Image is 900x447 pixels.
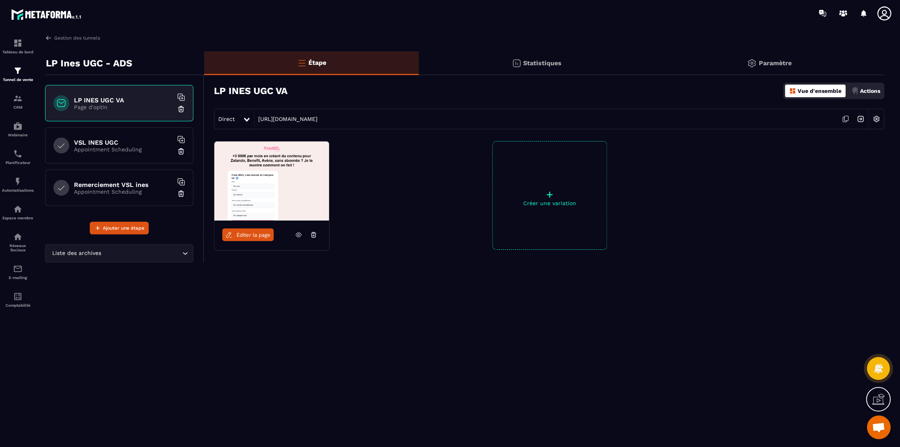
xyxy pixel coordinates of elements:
[2,258,34,286] a: emailemailE-mailing
[13,177,23,186] img: automations
[222,228,274,241] a: Éditer la page
[308,59,326,66] p: Étape
[45,34,100,41] a: Gestion des tunnels
[13,232,23,241] img: social-network
[853,111,868,126] img: arrow-next.bcc2205e.svg
[2,198,34,226] a: automationsautomationsEspace membre
[218,116,235,122] span: Direct
[13,149,23,158] img: scheduler
[45,34,52,41] img: arrow
[254,116,318,122] a: [URL][DOMAIN_NAME]
[74,189,173,195] p: Appointment Scheduling
[523,59,562,67] p: Statistiques
[46,55,132,71] p: LP Ines UGC - ADS
[2,216,34,220] p: Espace membre
[297,58,306,68] img: bars-o.4a397970.svg
[13,292,23,301] img: accountant
[512,58,521,68] img: stats.20deebd0.svg
[2,171,34,198] a: automationsautomationsAutomatisations
[103,224,144,232] span: Ajouter une étape
[2,275,34,280] p: E-mailing
[789,87,796,94] img: dashboard-orange.40269519.svg
[13,94,23,103] img: formation
[2,133,34,137] p: Webinaire
[177,147,185,155] img: trash
[90,222,149,234] button: Ajouter une étape
[493,189,607,200] p: +
[177,105,185,113] img: trash
[236,232,270,238] span: Éditer la page
[2,50,34,54] p: Tableau de bord
[13,121,23,131] img: automations
[2,60,34,88] a: formationformationTunnel de vente
[74,104,173,110] p: Page d'optin
[2,303,34,307] p: Comptabilité
[11,7,82,21] img: logo
[851,87,858,94] img: actions.d6e523a2.png
[2,226,34,258] a: social-networksocial-networkRéseaux Sociaux
[214,141,329,221] img: image
[493,200,607,206] p: Créer une variation
[214,85,287,96] h3: LP INES UGC VA
[2,243,34,252] p: Réseaux Sociaux
[2,160,34,165] p: Planificateur
[869,111,884,126] img: setting-w.858f3a88.svg
[860,88,880,94] p: Actions
[45,244,193,262] div: Search for option
[177,190,185,198] img: trash
[13,66,23,75] img: formation
[758,59,791,67] p: Paramètre
[103,249,180,258] input: Search for option
[2,105,34,109] p: CRM
[2,286,34,313] a: accountantaccountantComptabilité
[50,249,103,258] span: Liste des archives
[13,38,23,48] img: formation
[2,188,34,192] p: Automatisations
[74,146,173,153] p: Appointment Scheduling
[2,115,34,143] a: automationsautomationsWebinaire
[747,58,756,68] img: setting-gr.5f69749f.svg
[798,88,841,94] p: Vue d'ensemble
[74,139,173,146] h6: VSL INES UGC
[2,88,34,115] a: formationformationCRM
[74,181,173,189] h6: Remerciement VSL ines
[2,77,34,82] p: Tunnel de vente
[13,204,23,214] img: automations
[867,415,891,439] a: Mở cuộc trò chuyện
[2,32,34,60] a: formationformationTableau de bord
[74,96,173,104] h6: LP INES UGC VA
[2,143,34,171] a: schedulerschedulerPlanificateur
[13,264,23,273] img: email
